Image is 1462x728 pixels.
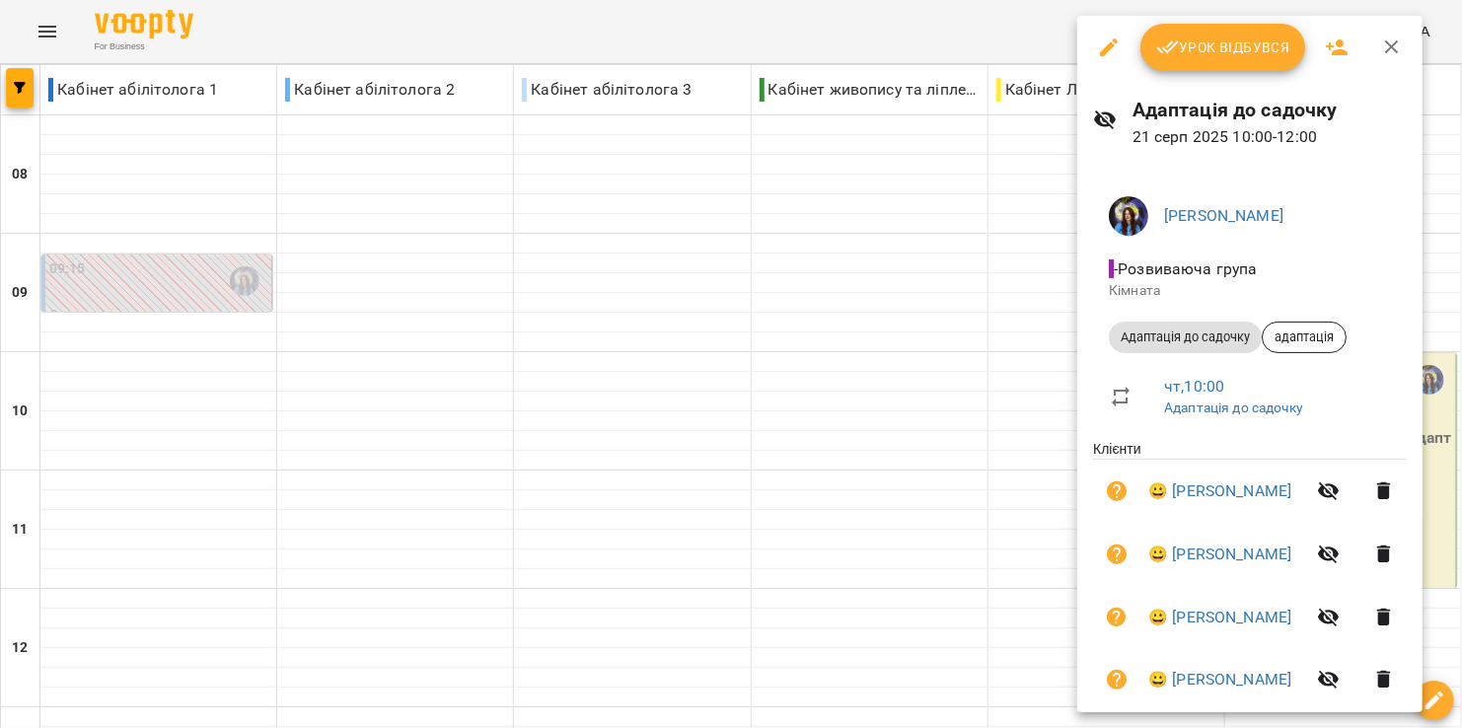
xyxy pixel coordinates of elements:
[1164,206,1283,225] a: [PERSON_NAME]
[1263,328,1346,346] span: адаптація
[1262,322,1347,353] div: адаптація
[1093,594,1140,641] button: Візит ще не сплачено. Додати оплату?
[1133,95,1408,125] h6: Адаптація до садочку
[1164,377,1224,396] a: чт , 10:00
[1140,24,1306,71] button: Урок відбувся
[1093,656,1140,703] button: Візит ще не сплачено. Додати оплату?
[1148,543,1291,566] a: 😀 [PERSON_NAME]
[1156,36,1290,59] span: Урок відбувся
[1148,606,1291,629] a: 😀 [PERSON_NAME]
[1109,259,1262,278] span: - Розвиваюча група
[1093,439,1407,718] ul: Клієнти
[1109,196,1148,236] img: 45559c1a150f8c2aa145bf47fc7aae9b.jpg
[1109,328,1262,346] span: Адаптація до садочку
[1093,468,1140,515] button: Візит ще не сплачено. Додати оплату?
[1148,479,1291,503] a: 😀 [PERSON_NAME]
[1164,400,1303,415] a: Адаптація до садочку
[1148,668,1291,692] a: 😀 [PERSON_NAME]
[1093,531,1140,578] button: Візит ще не сплачено. Додати оплату?
[1109,281,1391,301] p: Кімната
[1133,125,1408,149] p: 21 серп 2025 10:00 - 12:00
